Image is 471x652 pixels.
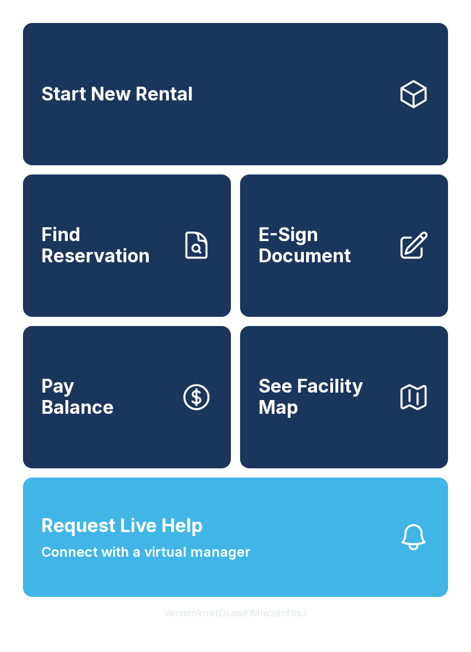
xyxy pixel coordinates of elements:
span: Connect with a virtual manager [41,542,250,562]
button: VersionkrrefDLawElMlwz8nfSsJ [155,597,316,629]
a: Start New Rental [23,23,448,165]
span: See Facility Map [258,376,388,418]
button: PayBalance [23,326,231,468]
span: Request Live Help [41,512,203,540]
span: Start New Rental [41,84,193,105]
button: See Facility Map [240,326,448,468]
a: Find Reservation [23,174,231,317]
span: E-Sign Document [258,224,388,266]
a: E-Sign Document [240,174,448,317]
button: Request Live HelpConnect with a virtual manager [23,478,448,597]
span: Find Reservation [41,224,171,266]
span: Pay Balance [41,376,114,418]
